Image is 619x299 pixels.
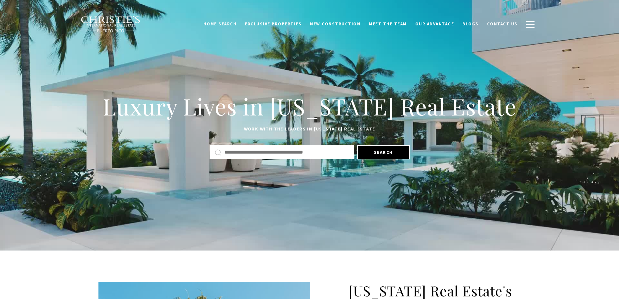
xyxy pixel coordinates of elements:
[462,21,479,27] span: Blogs
[411,18,458,30] a: Our Advantage
[98,125,521,133] p: Work with the leaders in [US_STATE] Real Estate
[458,18,483,30] a: Blogs
[365,18,411,30] a: Meet the Team
[357,145,410,159] button: Search
[241,18,306,30] a: Exclusive Properties
[245,21,302,27] span: Exclusive Properties
[81,16,141,33] img: Christie's International Real Estate black text logo
[199,18,241,30] a: Home Search
[306,18,365,30] a: New Construction
[98,92,521,121] h1: Luxury Lives in [US_STATE] Real Estate
[487,21,518,27] span: Contact Us
[415,21,454,27] span: Our Advantage
[310,21,360,27] span: New Construction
